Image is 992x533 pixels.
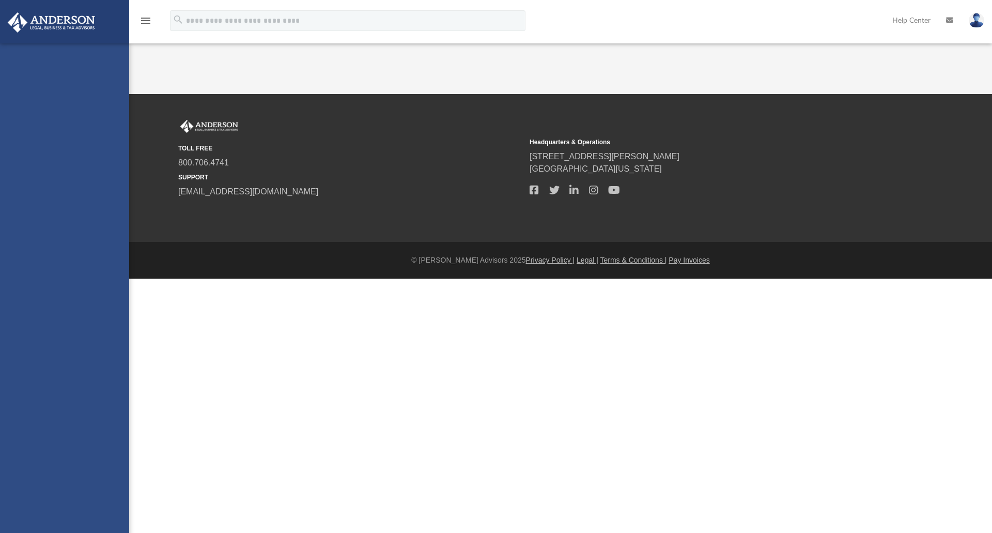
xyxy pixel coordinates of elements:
small: SUPPORT [178,173,522,182]
a: 800.706.4741 [178,158,229,167]
small: Headquarters & Operations [530,138,874,147]
small: TOLL FREE [178,144,522,153]
a: Legal | [577,256,598,264]
a: [GEOGRAPHIC_DATA][US_STATE] [530,164,662,173]
a: [STREET_ADDRESS][PERSON_NAME] [530,152,679,161]
img: User Pic [969,13,984,28]
i: search [173,14,184,25]
a: menu [139,20,152,27]
a: [EMAIL_ADDRESS][DOMAIN_NAME] [178,187,318,196]
img: Anderson Advisors Platinum Portal [178,120,240,133]
i: menu [139,14,152,27]
a: Privacy Policy | [526,256,575,264]
a: Terms & Conditions | [600,256,667,264]
div: © [PERSON_NAME] Advisors 2025 [129,255,992,266]
a: Pay Invoices [669,256,709,264]
img: Anderson Advisors Platinum Portal [5,12,98,33]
